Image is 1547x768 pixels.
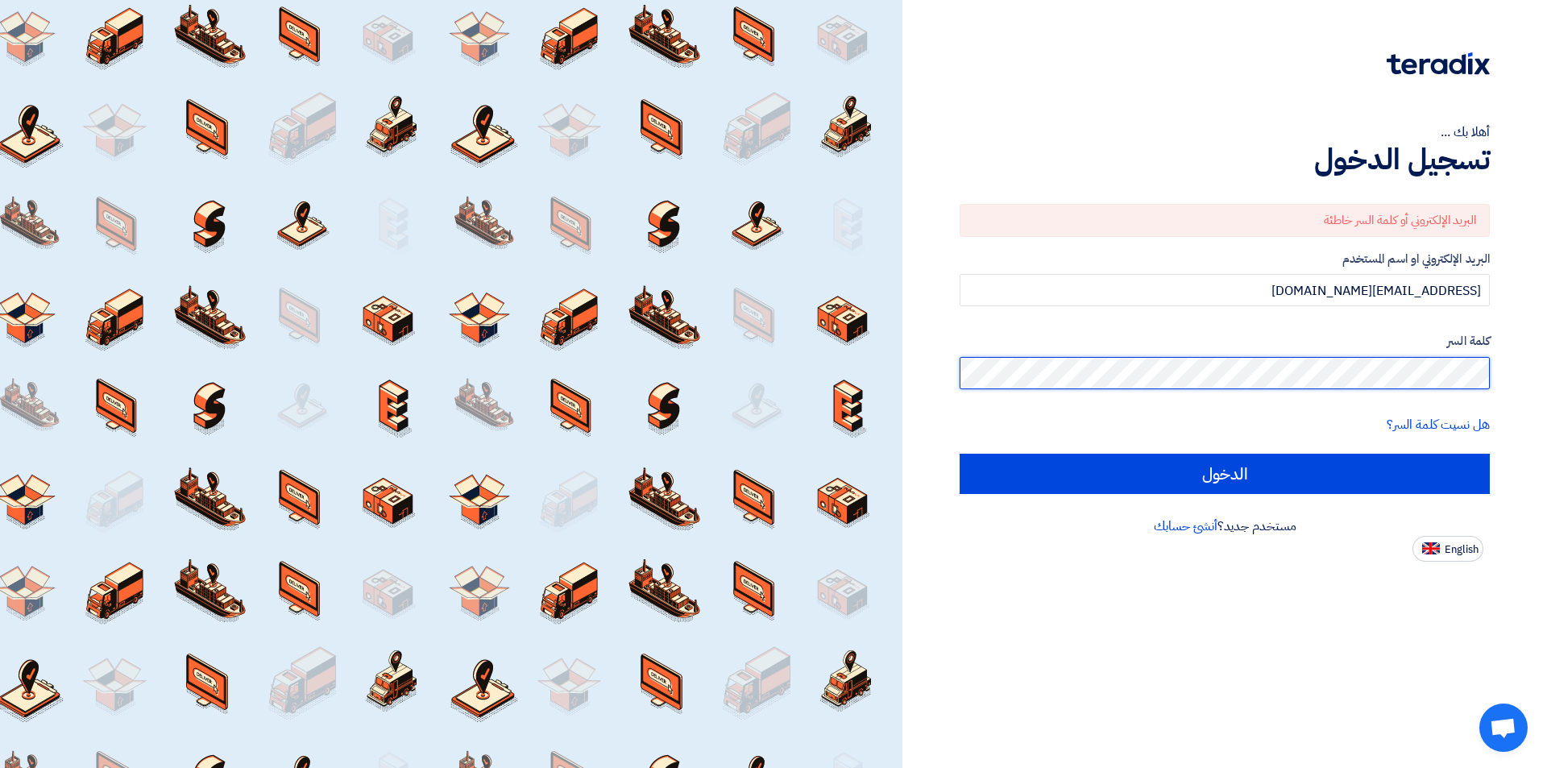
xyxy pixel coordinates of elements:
a: أنشئ حسابك [1154,517,1217,536]
span: English [1445,544,1479,555]
img: en-US.png [1422,542,1440,554]
label: كلمة السر [960,332,1490,351]
input: الدخول [960,454,1490,494]
div: أهلا بك ... [960,122,1490,142]
input: أدخل بريد العمل الإلكتروني او اسم المستخدم الخاص بك ... [960,274,1490,306]
img: Teradix logo [1387,52,1490,75]
button: English [1412,536,1483,562]
label: البريد الإلكتروني او اسم المستخدم [960,250,1490,268]
div: مستخدم جديد؟ [960,517,1490,536]
a: Open chat [1479,704,1528,752]
div: البريد الإلكتروني أو كلمة السر خاطئة [960,204,1490,237]
a: هل نسيت كلمة السر؟ [1387,415,1490,434]
h1: تسجيل الدخول [960,142,1490,177]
